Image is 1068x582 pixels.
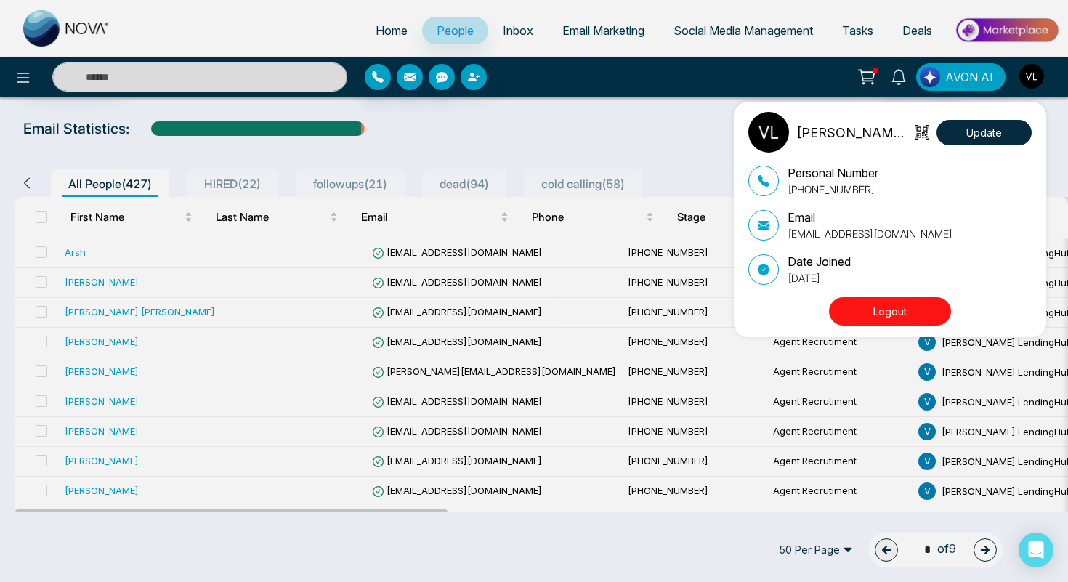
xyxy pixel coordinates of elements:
[788,270,851,286] p: [DATE]
[829,297,951,326] button: Logout
[796,123,910,142] p: [PERSON_NAME] LendingHub
[788,182,878,197] p: [PHONE_NUMBER]
[1019,533,1053,567] div: Open Intercom Messenger
[788,226,952,241] p: [EMAIL_ADDRESS][DOMAIN_NAME]
[788,253,851,270] p: Date Joined
[936,120,1032,145] button: Update
[788,209,952,226] p: Email
[788,164,878,182] p: Personal Number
